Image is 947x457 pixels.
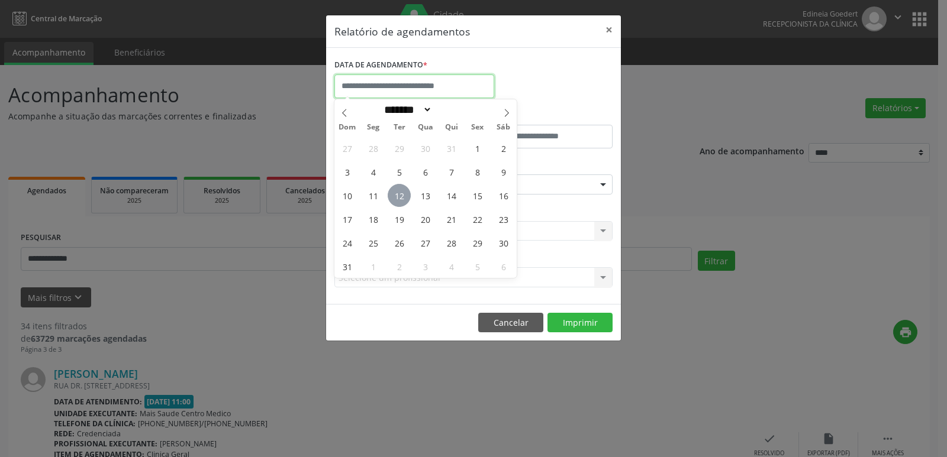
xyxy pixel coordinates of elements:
[360,124,386,131] span: Seg
[388,255,411,278] span: Setembro 2, 2025
[440,137,463,160] span: Julho 31, 2025
[362,255,385,278] span: Setembro 1, 2025
[492,208,515,231] span: Agosto 23, 2025
[336,255,359,278] span: Agosto 31, 2025
[597,15,621,44] button: Close
[466,184,489,207] span: Agosto 15, 2025
[440,184,463,207] span: Agosto 14, 2025
[476,106,613,125] label: ATÉ
[492,184,515,207] span: Agosto 16, 2025
[334,124,360,131] span: Dom
[466,231,489,254] span: Agosto 29, 2025
[362,184,385,207] span: Agosto 11, 2025
[388,137,411,160] span: Julho 29, 2025
[388,184,411,207] span: Agosto 12, 2025
[362,231,385,254] span: Agosto 25, 2025
[362,137,385,160] span: Julho 28, 2025
[491,124,517,131] span: Sáb
[386,124,413,131] span: Ter
[362,208,385,231] span: Agosto 18, 2025
[414,255,437,278] span: Setembro 3, 2025
[388,160,411,183] span: Agosto 5, 2025
[466,137,489,160] span: Agosto 1, 2025
[465,124,491,131] span: Sex
[388,231,411,254] span: Agosto 26, 2025
[380,103,432,116] select: Month
[492,160,515,183] span: Agosto 9, 2025
[440,160,463,183] span: Agosto 7, 2025
[414,160,437,183] span: Agosto 6, 2025
[336,208,359,231] span: Agosto 17, 2025
[336,231,359,254] span: Agosto 24, 2025
[336,184,359,207] span: Agosto 10, 2025
[334,24,470,39] h5: Relatório de agendamentos
[478,313,543,333] button: Cancelar
[440,231,463,254] span: Agosto 28, 2025
[414,184,437,207] span: Agosto 13, 2025
[547,313,613,333] button: Imprimir
[466,160,489,183] span: Agosto 8, 2025
[466,208,489,231] span: Agosto 22, 2025
[440,208,463,231] span: Agosto 21, 2025
[336,137,359,160] span: Julho 27, 2025
[439,124,465,131] span: Qui
[414,137,437,160] span: Julho 30, 2025
[492,137,515,160] span: Agosto 2, 2025
[336,160,359,183] span: Agosto 3, 2025
[362,160,385,183] span: Agosto 4, 2025
[492,255,515,278] span: Setembro 6, 2025
[466,255,489,278] span: Setembro 5, 2025
[432,103,471,116] input: Year
[492,231,515,254] span: Agosto 30, 2025
[334,56,427,74] label: DATA DE AGENDAMENTO
[414,208,437,231] span: Agosto 20, 2025
[413,124,439,131] span: Qua
[414,231,437,254] span: Agosto 27, 2025
[388,208,411,231] span: Agosto 19, 2025
[440,255,463,278] span: Setembro 4, 2025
